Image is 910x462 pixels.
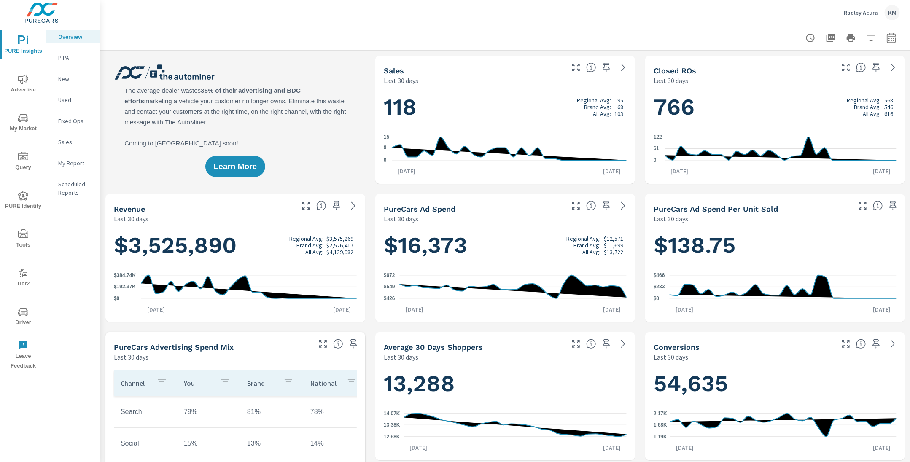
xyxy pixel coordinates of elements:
[46,94,100,106] div: Used
[384,284,395,290] text: $549
[347,337,360,351] span: Save this to your personalized report
[330,199,343,212] span: Save this to your personalized report
[384,66,404,75] h5: Sales
[304,433,367,454] td: 14%
[3,113,43,134] span: My Market
[593,110,611,117] p: All Avg:
[326,249,353,255] p: $4,139,982
[863,30,880,46] button: Apply Filters
[597,167,627,175] p: [DATE]
[114,343,234,352] h5: PureCars Advertising Spend Mix
[569,337,583,351] button: Make Fullscreen
[617,104,623,110] p: 68
[58,138,93,146] p: Sales
[240,401,304,422] td: 81%
[384,352,418,362] p: Last 30 days
[240,433,304,454] td: 13%
[884,104,893,110] p: 546
[600,337,613,351] span: Save this to your personalized report
[58,75,93,83] p: New
[586,62,596,73] span: Number of vehicles sold by the dealership over the selected date range. [Source: This data is sou...
[867,305,897,314] p: [DATE]
[586,339,596,349] span: A rolling 30 day total of daily Shoppers on the dealership website, averaged over the selected da...
[114,295,120,301] text: $0
[141,305,171,314] p: [DATE]
[177,401,240,422] td: 79%
[654,231,897,260] h1: $138.75
[46,73,100,85] div: New
[654,66,696,75] h5: Closed ROs
[114,352,148,362] p: Last 30 days
[670,305,699,314] p: [DATE]
[58,159,93,167] p: My Report
[583,249,601,255] p: All Avg:
[58,117,93,125] p: Fixed Ops
[384,93,627,121] h1: 118
[384,411,400,416] text: 14.07K
[854,104,881,110] p: Brand Avg:
[384,272,395,278] text: $672
[326,242,353,249] p: $2,526,417
[873,201,883,211] span: Average cost of advertising per each vehicle sold at the dealer over the selected date range. The...
[114,401,177,422] td: Search
[58,96,93,104] p: Used
[597,305,627,314] p: [DATE]
[114,433,177,454] td: Social
[58,180,93,197] p: Scheduled Reports
[654,134,662,140] text: 122
[856,339,866,349] span: The number of dealer-specified goals completed by a visitor. [Source: This data is provided by th...
[654,214,688,224] p: Last 30 days
[654,157,657,163] text: 0
[569,61,583,74] button: Make Fullscreen
[384,343,483,352] h5: Average 30 Days Shoppers
[654,75,688,86] p: Last 30 days
[654,295,660,301] text: $0
[384,422,400,428] text: 13.38K
[316,201,326,211] span: Total sales revenue over the selected date range. [Source: This data is sourced from the dealer’s...
[384,75,418,86] p: Last 30 days
[870,61,883,74] span: Save this to your personalized report
[654,204,778,213] h5: PureCars Ad Spend Per Unit Sold
[384,295,395,301] text: $426
[310,379,340,387] p: National
[114,214,148,224] p: Last 30 days
[884,97,893,104] p: 568
[654,411,667,416] text: 2.17K
[404,443,433,452] p: [DATE]
[863,110,881,117] p: All Avg:
[0,25,46,374] div: nav menu
[884,110,893,117] p: 616
[654,93,897,121] h1: 766
[3,152,43,172] span: Query
[839,61,853,74] button: Make Fullscreen
[604,249,623,255] p: $13,722
[574,242,601,249] p: Brand Avg:
[586,201,596,211] span: Total cost of media for all PureCars channels for the selected dealership group over the selected...
[856,199,870,212] button: Make Fullscreen
[58,54,93,62] p: PIPA
[600,61,613,74] span: Save this to your personalized report
[3,307,43,328] span: Driver
[289,235,323,242] p: Regional Avg:
[305,249,323,255] p: All Avg:
[327,305,357,314] p: [DATE]
[384,231,627,260] h1: $16,373
[822,30,839,46] button: "Export Report to PDF"
[885,5,900,20] div: KM
[304,401,367,422] td: 78%
[384,134,390,140] text: 15
[392,167,421,175] p: [DATE]
[654,343,700,352] h5: Conversions
[867,443,897,452] p: [DATE]
[46,136,100,148] div: Sales
[58,32,93,41] p: Overview
[856,62,866,73] span: Number of Repair Orders Closed by the selected dealership group over the selected time range. [So...
[3,35,43,56] span: PURE Insights
[654,284,665,290] text: $233
[114,284,136,290] text: $192.37K
[384,369,627,398] h1: 13,288
[843,30,859,46] button: Print Report
[316,337,330,351] button: Make Fullscreen
[46,51,100,64] div: PIPA
[665,167,695,175] p: [DATE]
